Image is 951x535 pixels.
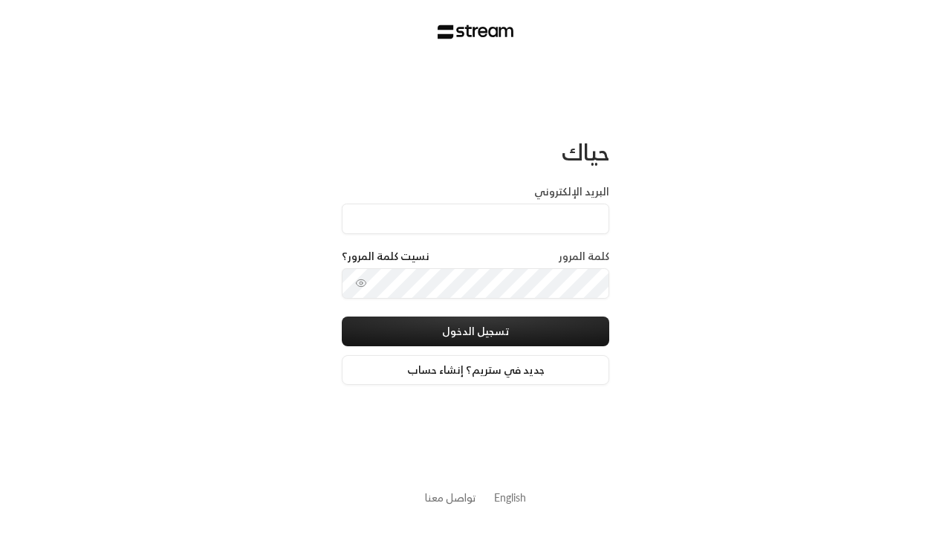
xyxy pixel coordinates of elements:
button: تواصل معنا [425,490,476,505]
button: تسجيل الدخول [342,317,609,346]
a: English [494,484,526,511]
span: حياك [562,132,609,172]
label: البريد الإلكتروني [534,184,609,199]
a: نسيت كلمة المرور؟ [342,249,429,264]
img: Stream Logo [438,25,514,39]
button: toggle password visibility [349,271,373,295]
a: تواصل معنا [425,488,476,507]
a: جديد في ستريم؟ إنشاء حساب [342,355,609,385]
label: كلمة المرور [559,249,609,264]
